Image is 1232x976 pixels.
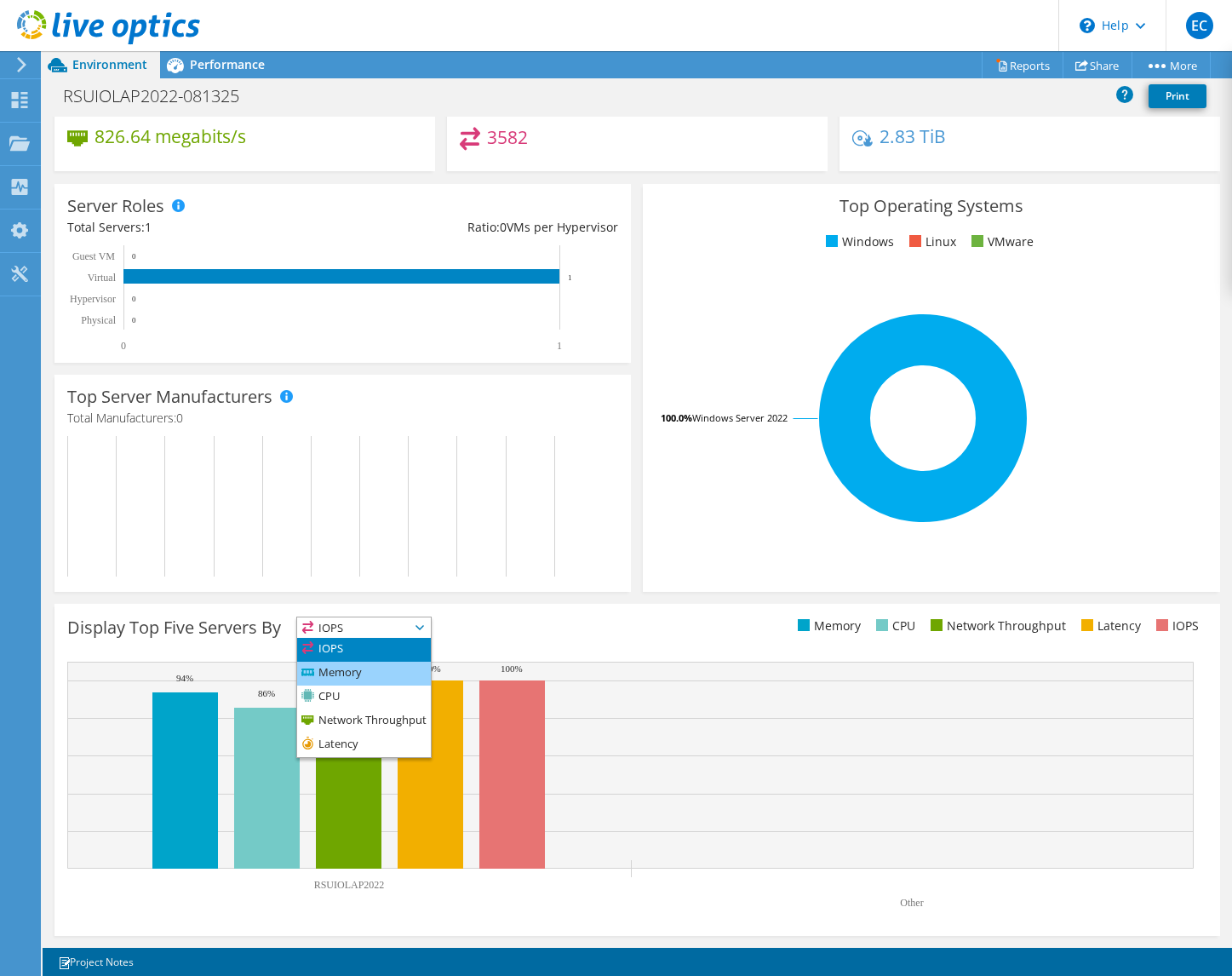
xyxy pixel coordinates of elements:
[67,197,164,215] h3: Server Roles
[822,233,894,251] li: Windows
[568,273,572,282] text: 1
[81,314,116,326] text: Physical
[297,733,431,757] li: Latency
[67,218,343,237] div: Total Servers:
[905,233,956,251] li: Linux
[982,52,1063,78] a: Reports
[297,638,431,662] li: IOPS
[72,56,147,72] span: Environment
[1080,18,1095,33] svg: \n
[314,879,385,891] text: RSUIOLAP2022
[145,219,152,235] span: 1
[132,316,136,324] text: 0
[297,686,431,709] li: CPU
[656,197,1206,215] h3: Top Operating Systems
[297,617,410,638] span: IOPS
[1063,52,1132,78] a: Share
[132,252,136,261] text: 0
[70,293,116,305] text: Hypervisor
[132,295,136,303] text: 0
[95,127,246,146] h4: 826.64 megabits/s
[880,127,946,146] h4: 2.83 TiB
[794,617,861,635] li: Memory
[1186,12,1213,39] span: EC
[487,128,528,146] h4: 3582
[500,219,507,235] span: 0
[55,87,266,106] h1: RSUIOLAP2022-081325
[1132,52,1211,78] a: More
[661,411,692,424] tspan: 100.0%
[501,663,523,674] text: 100%
[258,688,275,698] text: 86%
[46,951,146,973] a: Project Notes
[926,617,1066,635] li: Network Throughput
[343,218,619,237] div: Ratio: VMs per Hypervisor
[67,409,618,428] h4: Total Manufacturers:
[190,56,265,72] span: Performance
[692,411,788,424] tspan: Windows Server 2022
[297,709,431,733] li: Network Throughput
[121,340,126,352] text: 0
[900,897,923,909] text: Other
[557,340,562,352] text: 1
[88,272,117,284] text: Virtual
[297,662,431,686] li: Memory
[72,250,115,262] text: Guest VM
[1077,617,1141,635] li: Latency
[67,388,272,406] h3: Top Server Manufacturers
[176,673,193,683] text: 94%
[176,410,183,426] span: 0
[1152,617,1199,635] li: IOPS
[967,233,1034,251] li: VMware
[1149,84,1206,108] a: Print
[872,617,915,635] li: CPU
